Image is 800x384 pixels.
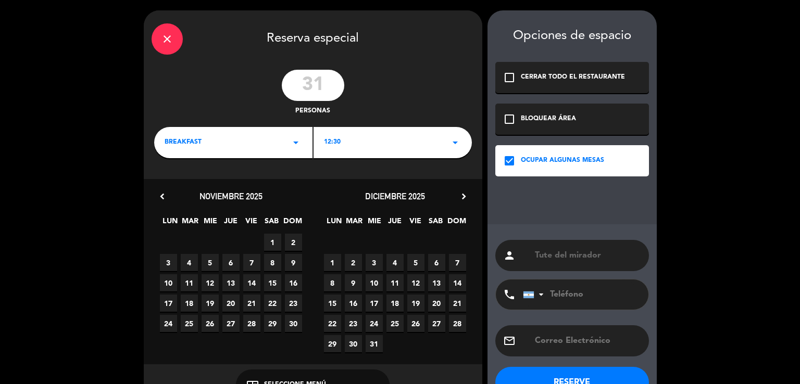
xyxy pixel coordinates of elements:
[428,254,445,271] span: 6
[345,335,362,352] span: 30
[295,106,330,117] span: personas
[521,114,576,124] div: BLOQUEAR ÁREA
[144,10,482,65] div: Reserva especial
[523,280,547,309] div: Argentina: +54
[386,315,404,332] span: 25
[324,254,341,271] span: 1
[160,274,177,291] span: 10
[199,191,262,201] span: noviembre 2025
[345,315,362,332] span: 23
[447,215,465,232] span: DOM
[222,254,240,271] span: 6
[324,315,341,332] span: 22
[449,136,461,149] i: arrow_drop_down
[407,274,424,291] span: 12
[407,254,424,271] span: 5
[324,137,341,148] span: 12:30
[181,295,198,312] span: 18
[161,215,179,232] span: LUN
[202,315,219,332] span: 26
[386,274,404,291] span: 11
[264,274,281,291] span: 15
[285,315,302,332] span: 30
[407,295,424,312] span: 19
[181,274,198,291] span: 11
[157,191,168,202] i: chevron_left
[503,335,516,347] i: email
[160,254,177,271] span: 3
[324,295,341,312] span: 15
[386,254,404,271] span: 4
[345,274,362,291] span: 9
[160,295,177,312] span: 17
[521,72,625,83] div: CERRAR TODO EL RESTAURANTE
[202,295,219,312] span: 19
[366,335,383,352] span: 31
[165,137,202,148] span: BREAKFAST
[449,295,466,312] span: 21
[285,274,302,291] span: 16
[345,295,362,312] span: 16
[346,215,363,232] span: MAR
[264,315,281,332] span: 29
[523,279,637,310] input: Teléfono
[324,335,341,352] span: 29
[161,33,173,45] i: close
[345,254,362,271] span: 2
[366,315,383,332] span: 24
[283,215,301,232] span: DOM
[222,274,240,291] span: 13
[503,288,516,301] i: phone
[243,274,260,291] span: 14
[534,248,641,263] input: Nombre
[290,136,302,149] i: arrow_drop_down
[495,29,649,44] div: Opciones de espacio
[407,215,424,232] span: VIE
[458,191,469,202] i: chevron_right
[449,315,466,332] span: 28
[386,295,404,312] span: 18
[449,254,466,271] span: 7
[160,315,177,332] span: 24
[264,254,281,271] span: 8
[386,215,404,232] span: JUE
[428,274,445,291] span: 13
[366,274,383,291] span: 10
[324,274,341,291] span: 8
[365,191,425,201] span: diciembre 2025
[428,315,445,332] span: 27
[534,334,641,348] input: Correo Electrónico
[285,254,302,271] span: 9
[181,254,198,271] span: 4
[222,295,240,312] span: 20
[222,315,240,332] span: 27
[503,113,516,125] i: check_box_outline_blank
[243,295,260,312] span: 21
[243,315,260,332] span: 28
[428,295,445,312] span: 20
[202,274,219,291] span: 12
[263,215,280,232] span: SAB
[282,70,344,101] input: 0
[243,215,260,232] span: VIE
[503,71,516,84] i: check_box_outline_blank
[182,215,199,232] span: MAR
[222,215,240,232] span: JUE
[285,295,302,312] span: 23
[326,215,343,232] span: LUN
[202,215,219,232] span: MIE
[202,254,219,271] span: 5
[264,234,281,251] span: 1
[521,156,604,166] div: OCUPAR ALGUNAS MESAS
[407,315,424,332] span: 26
[285,234,302,251] span: 2
[449,274,466,291] span: 14
[366,215,383,232] span: MIE
[181,315,198,332] span: 25
[427,215,444,232] span: SAB
[503,249,516,262] i: person
[503,155,516,167] i: check_box
[243,254,260,271] span: 7
[366,254,383,271] span: 3
[366,295,383,312] span: 17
